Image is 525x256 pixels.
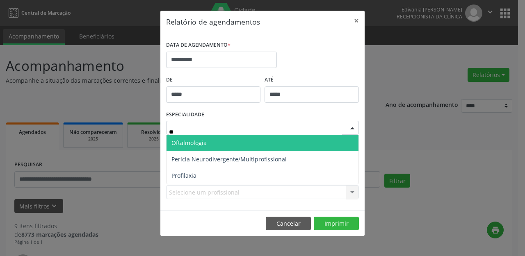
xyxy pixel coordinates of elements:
label: ATÉ [265,74,359,86]
span: Profilaxia [171,172,196,179]
label: DATA DE AGENDAMENTO [166,39,231,52]
button: Cancelar [266,217,311,231]
h5: Relatório de agendamentos [166,16,260,27]
button: Imprimir [314,217,359,231]
span: Perícia Neurodivergente/Multiprofissional [171,155,287,163]
label: ESPECIALIDADE [166,109,204,121]
span: Oftalmologia [171,139,207,147]
label: De [166,74,260,86]
button: Close [348,11,365,31]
